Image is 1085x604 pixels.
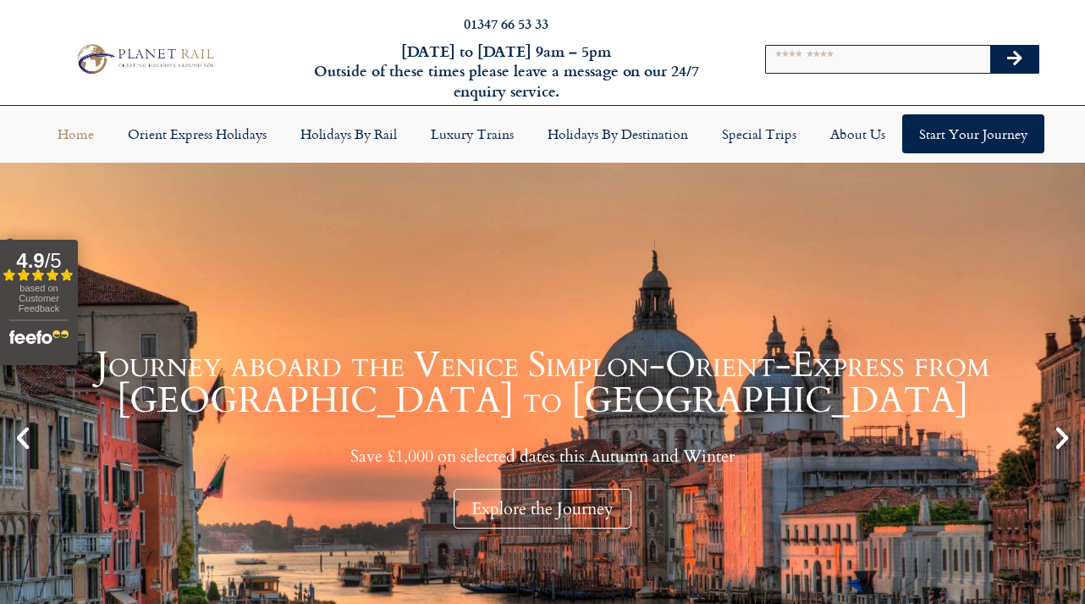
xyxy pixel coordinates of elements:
[294,42,719,101] h6: [DATE] to [DATE] 9am – 5pm Outside of these times please leave a message on our 24/7 enquiry serv...
[284,114,414,153] a: Holidays by Rail
[813,114,902,153] a: About Us
[454,489,631,529] div: Explore the Journey
[41,114,111,153] a: Home
[902,114,1044,153] a: Start your Journey
[990,46,1039,73] button: Search
[42,347,1043,418] h1: Journey aboard the Venice Simplon-Orient-Express from [GEOGRAPHIC_DATA] to [GEOGRAPHIC_DATA]
[42,446,1043,467] p: Save £1,000 on selected dates this Autumn and Winter
[8,424,37,452] div: Previous slide
[1048,424,1077,452] div: Next slide
[8,114,1077,153] nav: Menu
[111,114,284,153] a: Orient Express Holidays
[71,41,219,77] img: Planet Rail Train Holidays Logo
[531,114,705,153] a: Holidays by Destination
[464,14,548,33] a: 01347 66 53 33
[414,114,531,153] a: Luxury Trains
[705,114,813,153] a: Special Trips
